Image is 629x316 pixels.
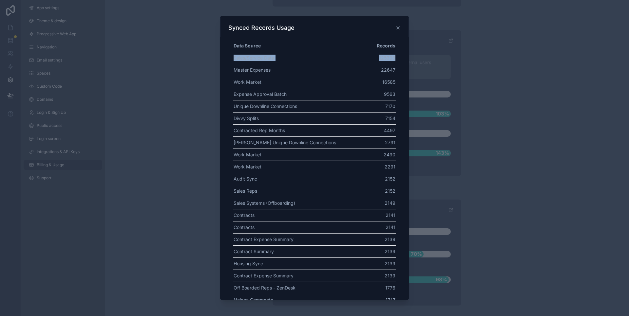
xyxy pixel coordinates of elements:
[372,88,396,100] td: 9563
[372,100,396,113] td: 7170
[372,76,396,88] td: 16585
[372,209,396,221] td: 2141
[233,173,372,185] td: Audit Sync
[233,76,372,88] td: Work Market
[372,173,396,185] td: 2152
[233,258,372,270] td: Housing Sync
[233,294,372,306] td: Noloco Comments
[372,197,396,209] td: 2149
[233,209,372,221] td: Contracts
[233,197,372,209] td: Sales Systems (Offboarding)
[233,100,372,113] td: Unique Downline Connections
[233,270,372,282] td: Contract Expense Summary
[233,113,372,125] td: Divvy Splits
[233,149,372,161] td: Work Market
[233,125,372,137] td: Contracted Rep Months
[233,40,372,52] th: Data Source
[228,24,295,32] h3: Synced Records Usage
[372,149,396,161] td: 2490
[372,282,396,294] td: 1776
[233,185,372,197] td: Sales Reps
[372,270,396,282] td: 2139
[372,40,396,52] th: Records
[372,64,396,76] td: 22647
[372,125,396,137] td: 4497
[233,88,372,100] td: Expense Approval Batch
[233,137,372,149] td: [PERSON_NAME] Unique Downline Connections
[372,258,396,270] td: 2139
[233,282,372,294] td: Off Boarded Reps - ZenDesk
[372,113,396,125] td: 7154
[233,234,372,246] td: Contract Expense Summary
[372,52,396,64] td: 125398
[233,221,372,234] td: Contracts
[372,234,396,246] td: 2139
[233,64,372,76] td: Master Expenses
[372,185,396,197] td: 2152
[233,161,372,173] td: Work Market
[372,246,396,258] td: 2139
[372,137,396,149] td: 2791
[233,246,372,258] td: Contract Summary
[372,161,396,173] td: 2291
[372,294,396,306] td: 1747
[372,221,396,234] td: 2141
[233,52,372,64] td: Sales/Service Data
